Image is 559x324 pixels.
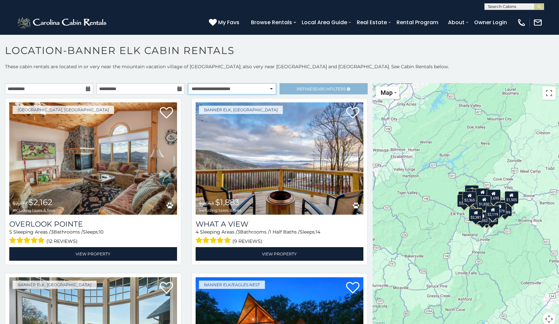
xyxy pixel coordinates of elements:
[353,17,390,28] a: Real Estate
[316,229,320,235] span: 14
[495,200,509,212] div: $2,604
[533,18,542,27] img: mail-regular-white.png
[477,195,491,208] div: $1,850
[160,106,173,120] a: Add to favorites
[486,206,500,218] div: $2,119
[478,208,492,221] div: $2,125
[209,18,241,27] a: My Favs
[486,189,500,202] div: $1,695
[13,281,96,289] a: Banner Elk, [GEOGRAPHIC_DATA]
[298,17,350,28] a: Local Area Guide
[237,229,240,235] span: 3
[517,18,526,27] img: phone-regular-white.png
[9,229,177,245] div: Sleeping Areas / Bathrooms / Sleeps:
[160,281,173,295] a: Add to favorites
[199,200,214,206] span: $2,053
[466,189,480,201] div: $2,278
[469,209,483,221] div: $2,381
[215,197,239,207] span: $1,883
[297,86,346,91] span: Refine Filters
[196,102,363,215] img: What A View
[312,86,330,91] span: Search
[196,229,363,245] div: Sleeping Areas / Bathrooms / Sleeps:
[199,208,241,212] span: including taxes & fees
[457,194,471,207] div: $2,108
[463,191,476,204] div: $2,365
[465,185,479,198] div: $7,285
[492,202,506,215] div: $1,879
[13,208,55,212] span: including taxes & fees
[542,86,556,100] button: Toggle fullscreen view
[346,281,359,295] a: Add to favorites
[248,17,295,28] a: Browse Rentals
[445,17,468,28] a: About
[270,229,300,235] span: 1 Half Baths /
[498,204,512,216] div: $1,699
[505,191,519,204] div: $1,505
[346,106,359,120] a: Add to favorites
[196,247,363,261] a: View Property
[13,200,27,206] span: $2,377
[279,83,368,94] a: RefineSearchFilters
[13,106,114,114] a: [GEOGRAPHIC_DATA], [GEOGRAPHIC_DATA]
[381,89,393,96] span: Map
[9,247,177,261] a: View Property
[218,18,239,27] span: My Favs
[232,237,262,245] span: (9 reviews)
[46,237,78,245] span: (12 reviews)
[376,86,399,99] button: Change map style
[476,188,490,201] div: $1,864
[9,102,177,215] a: Overlook Pointe $2,377 $2,162 including taxes & fees
[196,229,199,235] span: 4
[9,102,177,215] img: Overlook Pointe
[196,102,363,215] a: What A View $2,053 $1,883 including taxes & fees
[51,229,53,235] span: 3
[9,220,177,229] a: Overlook Pointe
[199,281,265,289] a: Banner Elk/Eagles Nest
[9,229,12,235] span: 5
[17,16,108,29] img: White-1-2.png
[99,229,103,235] span: 10
[29,197,52,207] span: $2,162
[199,106,283,114] a: Banner Elk, [GEOGRAPHIC_DATA]
[393,17,442,28] a: Rental Program
[471,17,510,28] a: Owner Login
[196,220,363,229] a: What A View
